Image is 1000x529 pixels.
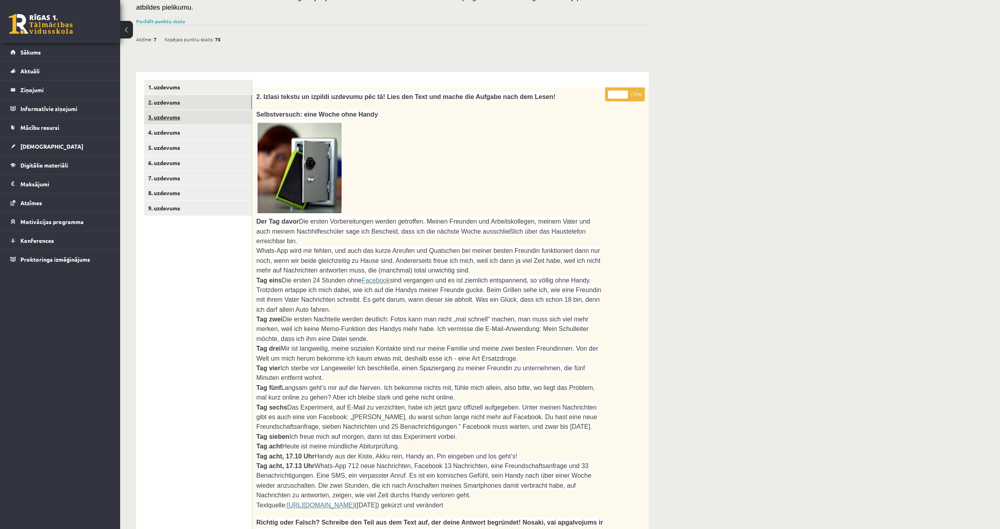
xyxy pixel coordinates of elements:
legend: Ziņojumi [20,81,110,99]
span: Handy aus der Kiste, Akku rein, Handy an, Pin eingeben und los geht’s! [315,453,517,460]
span: Heute ist meine mündliche Abiturprüfung. [282,443,400,450]
span: Tag sechs [256,404,287,411]
span: Tag acht, 17.13 Uhr [256,462,315,469]
a: Digitālie materiāli [10,156,110,174]
img: Attēls, kurā ir kamera, ierīce, elektroniska ierīce, kameras un optika Apraksts ģenerēts automātiski [256,119,342,216]
span: 7 [154,33,157,45]
span: Tag fünf [256,384,281,391]
span: Selbstversuch: eine Woche ohne Handy [256,111,378,118]
span: 75 [215,33,221,45]
span: Ich freue mich auf morgen, dann ist das Experiment vorbei. [289,433,457,440]
a: 4. uzdevums [144,125,252,140]
span: Tag eins [256,277,282,284]
span: Tag drei [256,345,281,352]
span: Das Experiment, auf E-Mail zu verzichten, habe ich jetzt ganz offiziell aufgegeben. Unter meinen ... [256,404,597,430]
a: 8. uzdevums [144,186,252,200]
a: Aktuāli [10,62,110,80]
a: 1. uzdevums [144,80,252,95]
span: Tag sieben [256,433,289,440]
a: 3. uzdevums [144,110,252,125]
a: [DEMOGRAPHIC_DATA] [10,137,110,155]
span: Whats-App wird mir fehlen, und auch das kurze Anrufen und Quatschen bei meiner besten Freundin fu... [256,247,600,274]
a: Konferences [10,231,110,250]
span: Der Tag davor [256,218,299,225]
a: Parādīt punktu skalu [136,18,185,24]
a: [URL][DOMAIN_NAME] [287,502,355,509]
span: Sākums [20,48,41,56]
span: Mācību resursi [20,124,59,131]
span: Proktoringa izmēģinājums [20,256,90,263]
span: Die ersten Vorbereitungen werden getroffen. Meinen Freunden und Arbeitskollegen, meinem Vater und... [256,218,590,244]
a: Motivācijas programma [10,212,110,231]
a: Facebook [362,277,390,284]
span: [DEMOGRAPHIC_DATA] [20,143,83,150]
a: Sākums [10,43,110,61]
a: Mācību resursi [10,118,110,137]
a: Ziņojumi [10,81,110,99]
span: Kopējais punktu skaits: [165,33,214,45]
a: Atzīmes [10,194,110,212]
span: Atzīme: [136,33,153,45]
span: Digitālie materiāli [20,162,68,169]
span: Konferences [20,237,54,244]
span: Atzīmes [20,199,42,206]
span: Langsam geht’s mir auf die Nerven. Ich bekomme nichts mit, fühle mich allein, also bitte, wo lieg... [256,384,595,401]
span: Tag vier [256,365,280,372]
a: Proktoringa izmēģinājums [10,250,110,269]
span: Aktuāli [20,67,40,75]
a: 7. uzdevums [144,171,252,186]
span: Die ersten Nachteile werden deutlich: Fotos kann man nicht „mal schnell“ machen, man muss sich vi... [256,316,589,342]
span: Whats-App 712 neue Nachrichten, Facebook 13 Nachrichten, eine Freundschaftsanfrage und 33 Benachr... [256,462,592,499]
a: 6. uzdevums [144,155,252,170]
a: Maksājumi [10,175,110,193]
span: Mir ist langweilig, meine sozialen Kontakte sind nur meine Familie und meine zwei besten Freundin... [256,345,598,361]
legend: Maksājumi [20,175,110,193]
span: Tag acht [256,443,282,450]
body: Визуальный текстовый редактор, wiswyg-editor-user-answer-47024821859840 [8,8,380,165]
a: 5. uzdevums [144,140,252,155]
span: Die ersten 24 Stunden ohne [282,277,362,284]
a: Informatīvie ziņojumi [10,99,110,118]
span: Tag zwei [256,316,283,323]
span: sind vergangen und es ist ziemlich entspannend, so völlig ohne Handy. Trotzdem ertappe ich mich d... [256,277,601,313]
a: Rīgas 1. Tālmācības vidusskola [9,14,73,34]
a: 9. uzdevums [144,201,252,216]
legend: Informatīvie ziņojumi [20,99,110,118]
a: 2. uzdevums [144,95,252,110]
span: Ich sterbe vor Langeweile! Ich beschließe, einen Spaziergang zu meiner Freundin zu unternehmen, d... [256,365,585,381]
span: Motivācijas programma [20,218,84,225]
span: 2. Izlasi tekstu un izpildi uzdevumu pēc tā! Lies den Text und mache die Aufgabe nach dem Lesen! [256,93,555,100]
p: / 24p [605,87,645,101]
span: ([DATE]) gekürzt und verändert [354,502,443,509]
span: Textquelle: [256,502,287,509]
span: Tag acht, 17.10 Uhr [256,453,315,460]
